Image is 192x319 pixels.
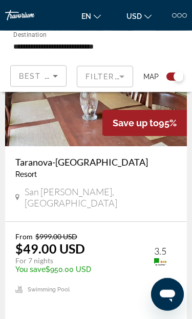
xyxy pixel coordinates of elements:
[154,258,166,265] img: trustyou-badge.svg
[15,256,91,265] p: For 7 nights
[15,170,37,178] span: Resort
[13,31,47,38] span: Destination
[35,232,77,241] span: $999.00 USD
[77,65,133,88] button: Filter
[143,70,159,84] span: Map
[15,265,46,274] span: You save
[15,241,85,256] p: $49.00 USD
[151,278,184,311] iframe: Button to launch messaging window
[19,72,72,80] span: Best Deals
[28,286,70,293] span: Swimming Pool
[15,156,177,168] a: Taranova-[GEOGRAPHIC_DATA]
[15,232,33,241] span: From
[113,118,159,128] span: Save up to
[126,12,142,20] span: USD
[154,245,166,257] div: 3.5
[121,9,157,24] button: Change currency
[15,265,91,274] p: $950.00 USD
[76,9,106,24] button: Change language
[25,186,177,209] span: San [PERSON_NAME], [GEOGRAPHIC_DATA]
[81,12,91,20] span: en
[102,110,187,136] div: 95%
[19,70,58,82] mat-select: Sort by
